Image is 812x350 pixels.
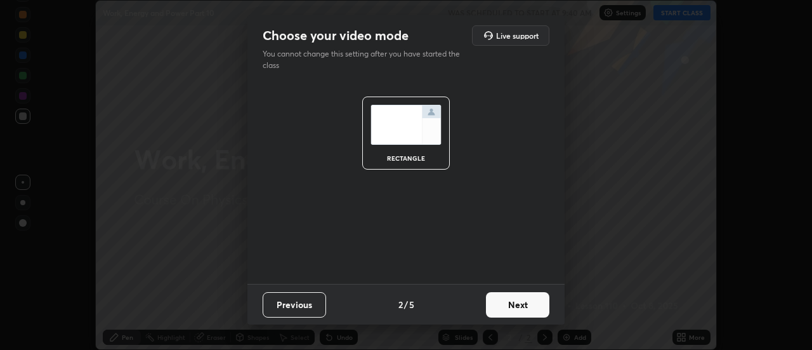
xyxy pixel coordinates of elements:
button: Previous [263,292,326,318]
button: Next [486,292,549,318]
div: rectangle [381,155,431,161]
p: You cannot change this setting after you have started the class [263,48,468,71]
h4: 2 [398,298,403,311]
h5: Live support [496,32,539,39]
h4: 5 [409,298,414,311]
h2: Choose your video mode [263,27,409,44]
img: normalScreenIcon.ae25ed63.svg [370,105,442,145]
h4: / [404,298,408,311]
